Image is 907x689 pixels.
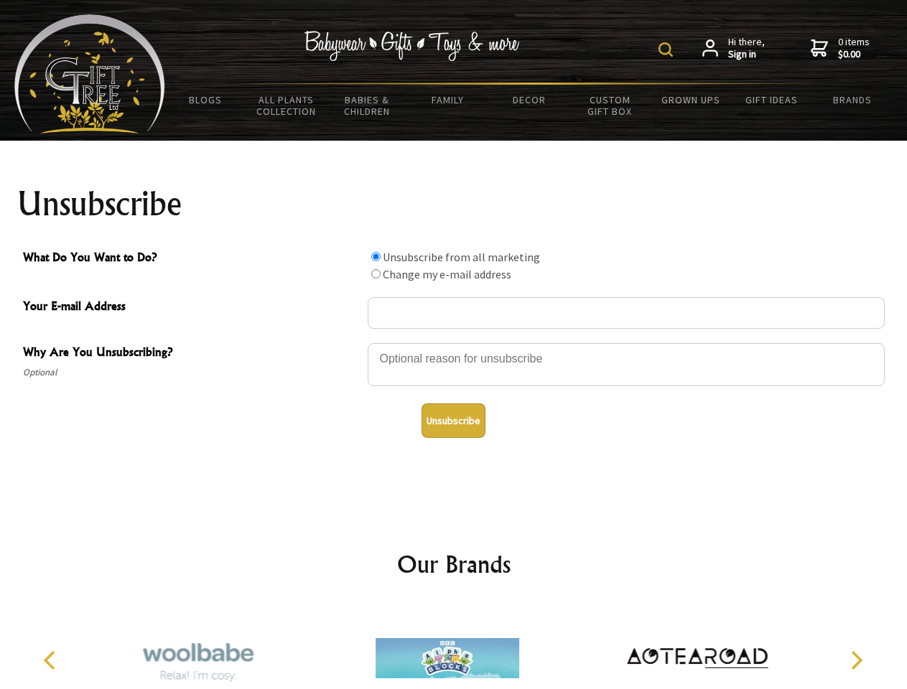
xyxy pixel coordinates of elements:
[702,36,765,61] a: Hi there,Sign in
[838,48,870,61] strong: $0.00
[408,85,489,115] a: Family
[840,645,872,676] button: Next
[327,85,408,126] a: Babies & Children
[731,85,812,115] a: Gift Ideas
[422,403,485,438] button: Unsubscribe
[383,250,540,264] label: Unsubscribe from all marketing
[368,343,885,386] textarea: Why Are You Unsubscribing?
[23,364,361,381] span: Optional
[371,269,381,278] input: What Do You Want to Do?
[838,35,870,61] span: 0 items
[368,297,885,329] input: Your E-mail Address
[304,31,520,61] img: Babywear - Gifts - Toys & more
[812,85,893,115] a: Brands
[23,343,361,364] span: Why Are You Unsubscribing?
[29,547,879,581] h2: Our Brands
[728,48,765,61] strong: Sign in
[659,42,673,57] img: product search
[17,187,890,221] h1: Unsubscribe
[811,36,870,61] a: 0 items$0.00
[14,14,165,133] img: Babyware - Gifts - Toys and more...
[23,248,361,269] span: What Do You Want to Do?
[383,267,511,281] label: Change my e-mail address
[728,36,765,61] span: Hi there,
[371,252,381,261] input: What Do You Want to Do?
[488,85,569,115] a: Decor
[650,85,731,115] a: Grown Ups
[569,85,651,126] a: Custom Gift Box
[246,85,327,126] a: All Plants Collection
[23,297,361,318] span: Your E-mail Address
[165,85,246,115] a: BLOGS
[36,645,68,676] button: Previous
